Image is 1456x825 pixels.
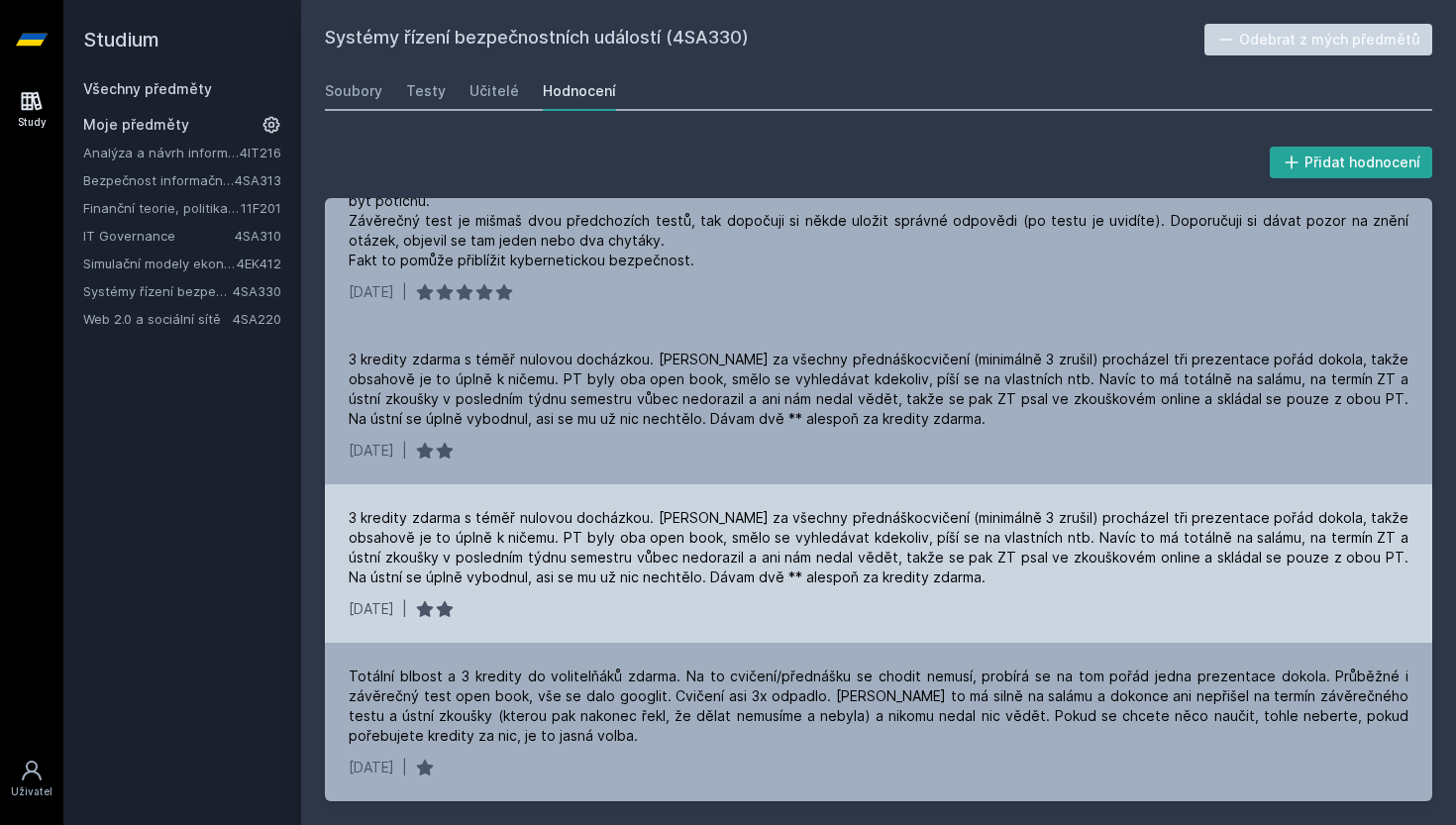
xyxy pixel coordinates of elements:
div: 3 kredity zdarma s téměř nulovou docházkou. [PERSON_NAME] za všechny přednáškocvičení (minimálně ... [349,350,1408,429]
div: Totální blbost a 3 kredity do volitelňáků zdarma. Na to cvičení/přednášku se chodit nemusí, probí... [349,667,1408,746]
div: Study [18,115,47,130]
a: Soubory [325,71,382,111]
div: [DATE] [349,282,394,302]
a: Testy [406,71,446,111]
a: 4IT216 [240,145,281,160]
a: IT Governance [83,226,235,246]
a: 11F201 [241,200,281,216]
div: [DATE] [349,441,394,461]
div: Hodnocení [543,81,616,101]
a: 4SA313 [235,172,281,188]
a: Učitelé [469,71,519,111]
span: Moje předměty [83,115,189,135]
div: | [402,282,407,302]
button: Odebrat z mých předmětů [1204,24,1433,55]
div: Uživatel [11,784,52,799]
div: 3 kredity zdarma s téměř nulovou docházkou. [PERSON_NAME] za všechny přednáškocvičení (minimálně ... [349,508,1408,587]
div: | [402,599,407,619]
a: Hodnocení [543,71,616,111]
a: 4EK412 [237,256,281,271]
div: Soubory [325,81,382,101]
div: | [402,441,407,461]
button: Přidat hodnocení [1270,147,1433,178]
a: Analýza a návrh informačních systémů [83,143,240,162]
a: Uživatel [4,749,59,809]
div: [DATE] [349,758,394,777]
a: Simulační modely ekonomických procesů [83,254,237,273]
a: Všechny předměty [83,80,212,97]
a: Systémy řízení bezpečnostních událostí [83,281,233,301]
div: Testy [406,81,446,101]
a: 4SA310 [235,228,281,244]
a: Bezpečnost informačních systémů [83,170,235,190]
h2: Systémy řízení bezpečnostních událostí (4SA330) [325,24,1204,55]
a: 4SA330 [233,283,281,299]
div: | [402,758,407,777]
a: Web 2.0 a sociální sítě [83,309,233,329]
a: Finanční teorie, politika a instituce [83,198,241,218]
div: Učitelé [469,81,519,101]
div: [DATE] [349,599,394,619]
a: Study [4,79,59,140]
a: 4SA220 [233,311,281,327]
